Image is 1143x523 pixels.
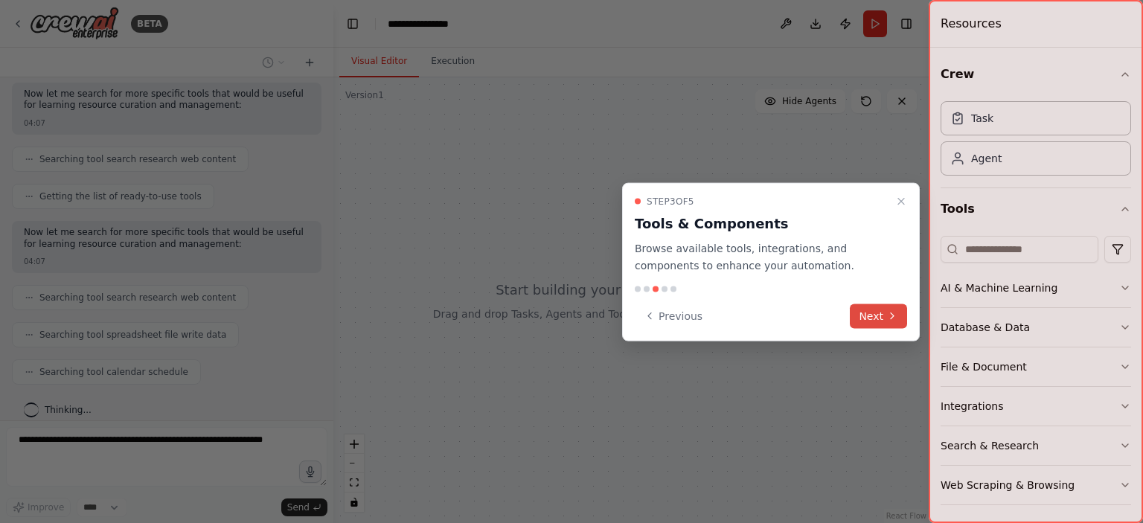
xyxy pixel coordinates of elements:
[647,196,694,208] span: Step 3 of 5
[850,304,907,328] button: Next
[635,214,889,234] h3: Tools & Components
[892,193,910,211] button: Close walkthrough
[635,240,889,275] p: Browse available tools, integrations, and components to enhance your automation.
[342,13,363,34] button: Hide left sidebar
[635,304,711,328] button: Previous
